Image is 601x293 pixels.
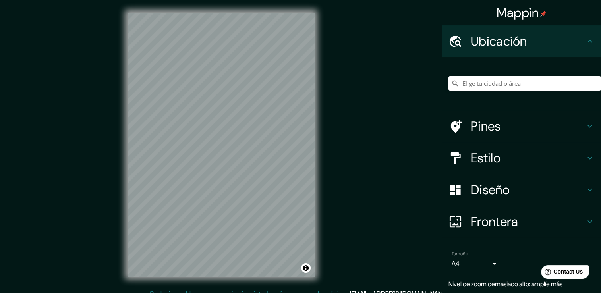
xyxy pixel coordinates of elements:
h4: Ubicación [471,33,585,49]
font: Mappin [497,4,539,21]
h4: Frontera [471,214,585,229]
h4: Pines [471,118,585,134]
button: Alternar atribución [301,263,311,273]
div: Diseño [442,174,601,206]
img: pin-icon.png [540,11,547,17]
iframe: Help widget launcher [530,262,592,284]
div: A4 [452,257,499,270]
div: Pines [442,110,601,142]
div: Frontera [442,206,601,237]
div: Estilo [442,142,601,174]
h4: Diseño [471,182,585,198]
label: Tamaño [452,251,468,257]
input: Elige tu ciudad o área [448,76,601,91]
div: Ubicación [442,25,601,57]
canvas: Mapa [128,13,315,277]
p: Nivel de zoom demasiado alto: amplíe más [448,280,595,289]
h4: Estilo [471,150,585,166]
